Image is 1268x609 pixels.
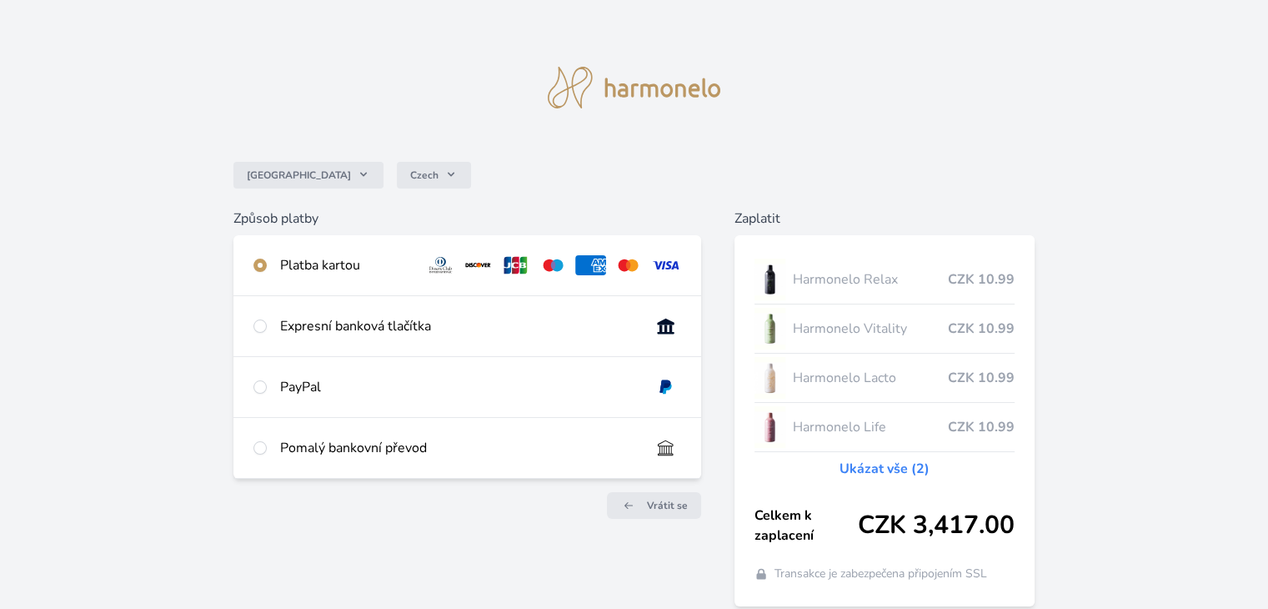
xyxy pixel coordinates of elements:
[607,492,701,519] a: Vrátit se
[500,255,531,275] img: jcb.svg
[734,209,1035,229] h6: Zaplatit
[280,377,636,397] div: PayPal
[650,438,681,458] img: bankTransfer_IBAN.svg
[650,255,681,275] img: visa.svg
[280,255,412,275] div: Platba kartou
[754,406,786,448] img: CLEAN_LIFE_se_stinem_x-lo.jpg
[280,438,636,458] div: Pomalý bankovní převod
[463,255,494,275] img: discover.svg
[650,377,681,397] img: paypal.svg
[233,209,700,229] h6: Způsob platby
[792,319,947,339] span: Harmonelo Vitality
[613,255,644,275] img: mc.svg
[410,169,439,182] span: Czech
[247,169,351,182] span: [GEOGRAPHIC_DATA]
[233,162,383,189] button: [GEOGRAPHIC_DATA]
[792,269,947,289] span: Harmonelo Relax
[754,308,786,350] img: CLEAN_VITALITY_se_stinem_x-lo.jpg
[280,316,636,336] div: Expresní banková tlačítka
[774,566,987,582] span: Transakce je zabezpečena připojením SSL
[754,259,786,300] img: CLEAN_RELAX_se_stinem_x-lo.jpg
[754,357,786,399] img: CLEAN_LACTO_se_stinem_x-hi-lo.jpg
[792,417,947,437] span: Harmonelo Life
[548,67,721,108] img: logo.svg
[754,506,858,546] span: Celkem k zaplacení
[948,368,1015,388] span: CZK 10.99
[948,417,1015,437] span: CZK 10.99
[650,316,681,336] img: onlineBanking_CZ.svg
[425,255,456,275] img: diners.svg
[858,511,1015,541] span: CZK 3,417.00
[839,459,930,479] a: Ukázat vše (2)
[948,269,1015,289] span: CZK 10.99
[575,255,606,275] img: amex.svg
[397,162,471,189] button: Czech
[538,255,569,275] img: maestro.svg
[647,499,688,512] span: Vrátit se
[792,368,947,388] span: Harmonelo Lacto
[948,319,1015,339] span: CZK 10.99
